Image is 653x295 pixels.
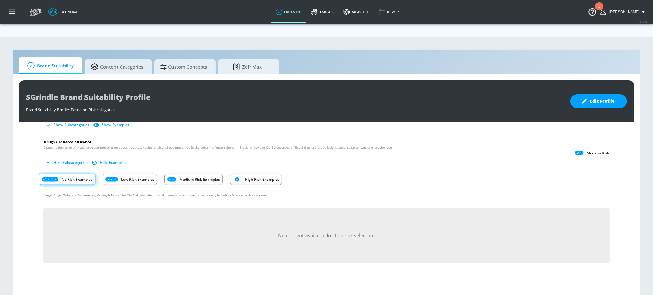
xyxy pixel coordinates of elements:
a: Report [374,1,406,23]
button: Open Resource Center, 2 new notifications [584,3,601,20]
button: Show Subcategories [44,120,92,130]
div: Risk Category Examples [39,172,614,187]
a: Atrium [48,7,77,17]
span: Zefr Max [224,59,271,74]
p: High Risk Examples [245,176,279,183]
button: Hide Examples [90,157,128,168]
div: Atrium [59,9,77,15]
a: Target [306,1,338,23]
div: Brand Suitability Profile: Based on Risk categories [26,104,564,112]
button: Hide Subcategories [44,157,90,168]
p: Medium Risk Examples [179,176,220,183]
button: Show Examples [92,120,132,130]
span: Edit Profile [583,97,615,105]
div: No content available for this risk selection [43,208,610,263]
span: Brand Suitability [25,59,74,73]
span: Drugs / Tobacco / Alcohol [44,139,91,145]
span: login as: sarah.grindle@zefr.com [607,10,640,14]
p: Low Risk Examples [121,176,154,183]
span: Custom Concepts [160,59,207,74]
a: optimize [271,1,306,23]
div: 2 [598,6,600,14]
span: Content Categories [91,59,143,74]
p: Medium Risk [587,151,609,156]
span: v 4.28.0 [638,20,647,24]
button: Edit Profile [570,94,627,108]
a: measure [338,1,374,23]
span: Dramatic depiction of illegal drug use/prescription abuse, tobacco, vaping or alcohol use present... [44,145,393,150]
span: Illegal Drugs, Tobacco, E-cigarettes, Vaping & Alcohol for 'No Risk' includes: No risk means cont... [43,193,268,197]
button: [PERSON_NAME] [600,8,647,16]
